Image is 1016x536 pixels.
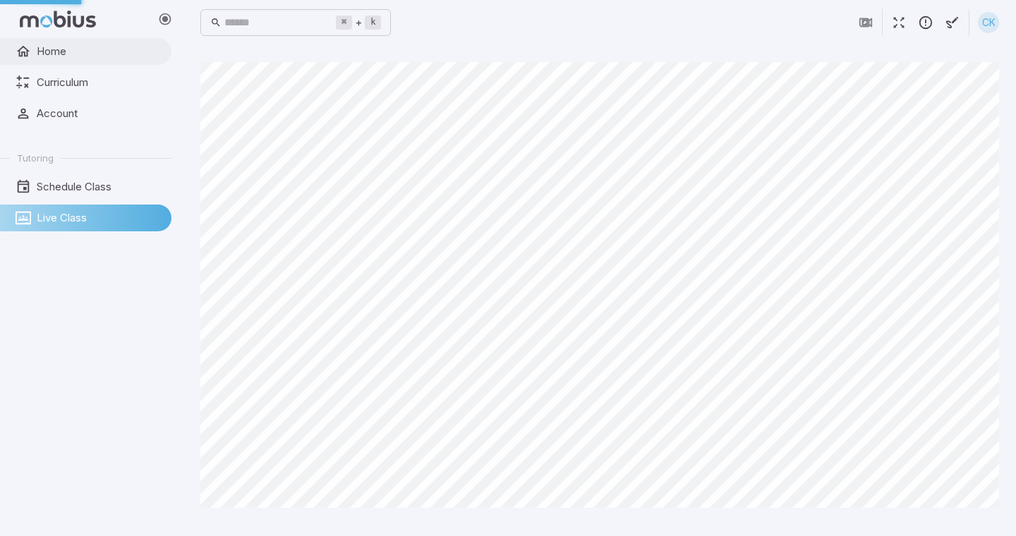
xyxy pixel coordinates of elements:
div: CK [978,12,999,33]
button: Join in Zoom Client [852,9,879,36]
button: Report an Issue [912,9,939,36]
span: Home [37,44,162,59]
span: Live Class [37,210,162,226]
span: Schedule Class [37,179,162,195]
button: Start Drawing on Questions [939,9,966,36]
kbd: k [365,16,381,30]
kbd: ⌘ [336,16,352,30]
span: Tutoring [17,152,54,164]
div: + [336,14,381,31]
button: Fullscreen Game [885,9,912,36]
span: Account [37,106,162,121]
span: Curriculum [37,75,162,90]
